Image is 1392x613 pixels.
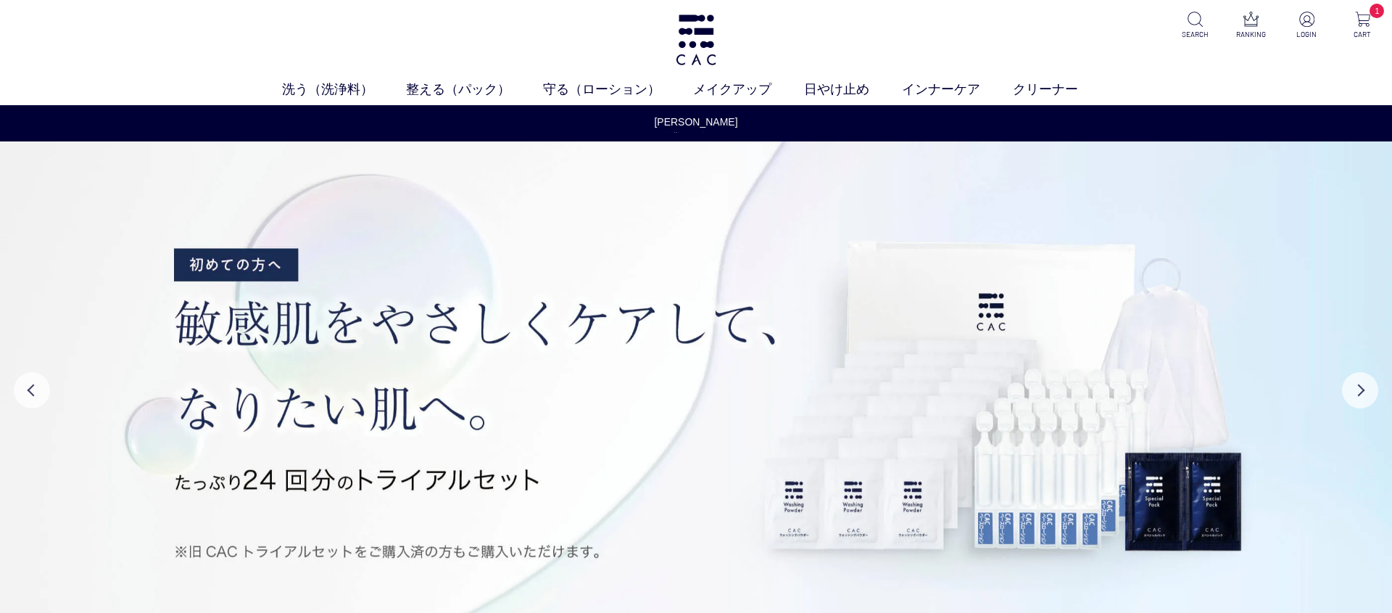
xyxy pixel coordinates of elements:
a: 1 CART [1345,12,1380,40]
button: Next [1342,372,1378,408]
a: [PERSON_NAME]休業のお知らせ [650,115,742,145]
a: RANKING [1233,12,1269,40]
a: LOGIN [1289,12,1325,40]
p: RANKING [1233,29,1269,40]
a: クリーナー [1013,80,1111,99]
p: LOGIN [1289,29,1325,40]
p: SEARCH [1177,29,1213,40]
img: logo [674,15,718,65]
a: インナーケア [902,80,1013,99]
a: 守る（ローション） [543,80,693,99]
a: メイクアップ [693,80,804,99]
span: 1 [1370,4,1384,18]
button: Previous [14,372,50,408]
a: 洗う（洗浄料） [282,80,406,99]
a: SEARCH [1177,12,1213,40]
a: 整える（パック） [406,80,543,99]
p: CART [1345,29,1380,40]
a: 日やけ止め [804,80,902,99]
